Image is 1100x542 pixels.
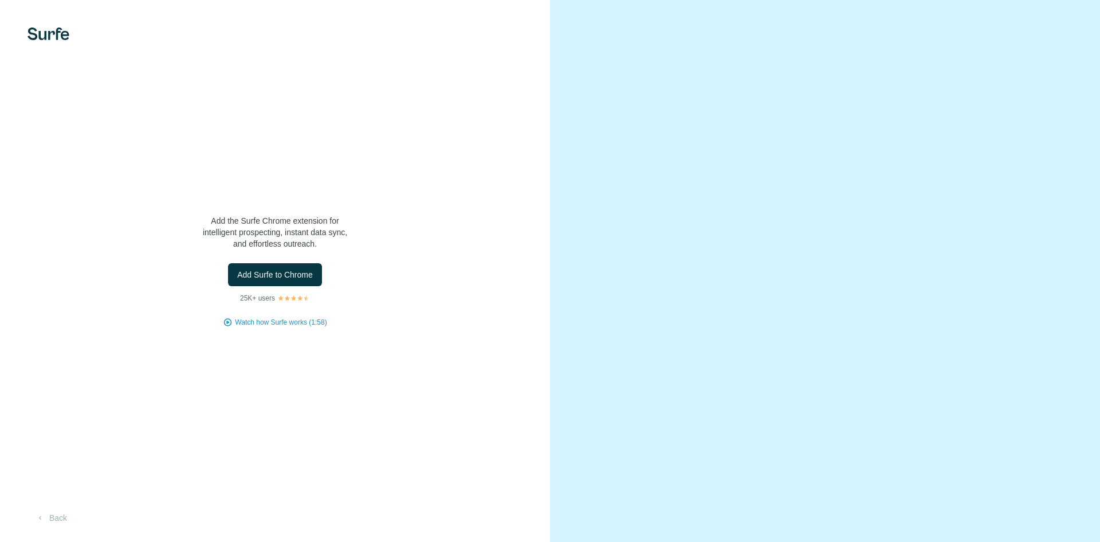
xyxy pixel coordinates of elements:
[27,28,69,40] img: Surfe's logo
[160,215,390,249] p: Add the Surfe Chrome extension for intelligent prospecting, instant data sync, and effortless out...
[160,160,390,206] h1: Let’s bring Surfe to your LinkedIn
[228,263,322,286] button: Add Surfe to Chrome
[27,508,75,528] button: Back
[240,293,275,303] p: 25K+ users
[277,295,310,302] img: Rating Stars
[235,317,327,327] button: Watch how Surfe works (1:58)
[237,269,313,280] span: Add Surfe to Chrome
